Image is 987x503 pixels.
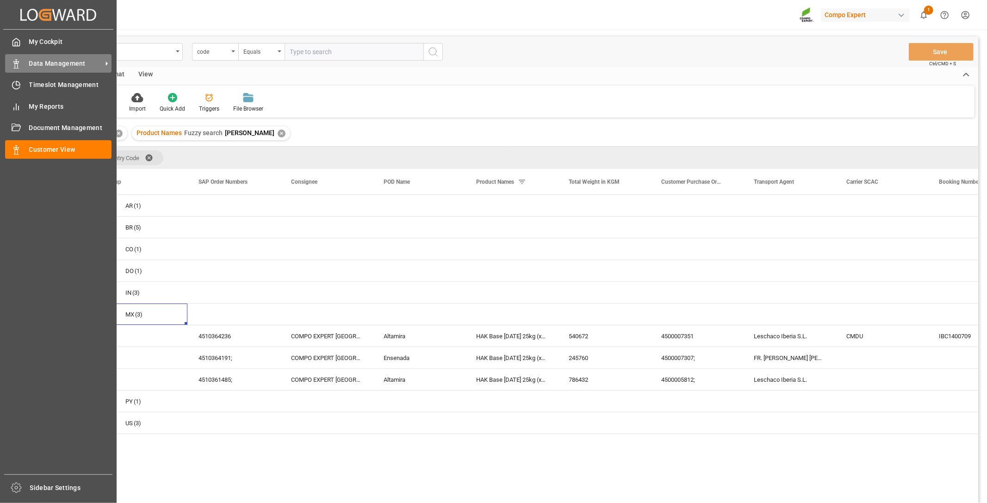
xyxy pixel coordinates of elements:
button: search button [423,43,443,61]
div: DO [125,261,134,282]
div: Import [129,105,146,113]
div: Triggers [199,105,219,113]
button: open menu [238,43,285,61]
div: Compo Expert [821,8,910,22]
div: 786432 [558,369,650,390]
div: 4510361485; [187,369,280,390]
span: Timeslot Management [29,80,112,90]
a: Timeslot Management [5,76,112,94]
span: Fuzzy search [184,129,223,137]
span: Sidebar Settings [30,483,113,493]
span: Total Weight in KGM [569,179,620,185]
div: FR. [PERSON_NAME] [PERSON_NAME] Gmbh & Co. KG [743,347,835,368]
div: MX [125,304,134,325]
div: ✕ [278,130,286,137]
a: My Cockpit [5,33,112,51]
div: Ensenada [372,347,465,368]
button: show 1 new notifications [913,5,934,25]
div: View [131,67,160,83]
span: My Cockpit [29,37,112,47]
span: Product Names [137,129,182,137]
div: PY [125,391,133,412]
div: HAK Base [DATE] 25kg (x48) MX,NLA [465,325,558,347]
div: Leschaco Iberia S.L. [743,325,835,347]
span: Booking Number [939,179,981,185]
span: SAP Order Numbers [199,179,248,185]
span: Carrier SCAC [846,179,878,185]
span: Transport Agent [754,179,794,185]
span: (5) [134,217,141,238]
div: CMDU [835,325,928,347]
span: [PERSON_NAME] [225,129,274,137]
button: Compo Expert [821,6,913,24]
span: Customer Purchase Order Numbers [661,179,723,185]
div: Quick Add [160,105,185,113]
div: code [197,45,229,56]
div: HAK Base [DATE] 25kg (x48) MX,NLA; [465,369,558,390]
div: Altamira [372,325,465,347]
button: Save [909,43,974,61]
div: IN [125,282,131,304]
span: POD Name [384,179,410,185]
span: Document Management [29,123,112,133]
span: (1) [134,195,141,217]
div: 540672 [558,325,650,347]
span: (3) [134,413,141,434]
span: 1 [924,6,933,15]
div: ✕ [115,130,123,137]
div: COMPO EXPERT [GEOGRAPHIC_DATA] [280,369,372,390]
div: COMPO EXPERT [GEOGRAPHIC_DATA] [280,325,372,347]
div: 4510364191; [187,347,280,368]
span: Product Names [476,179,514,185]
img: Screenshot%202023-09-29%20at%2010.02.21.png_1712312052.png [800,7,814,23]
div: COMPO EXPERT [GEOGRAPHIC_DATA] [280,347,372,368]
a: My Reports [5,97,112,115]
span: (1) [134,391,141,412]
span: My Reports [29,102,112,112]
div: File Browser [233,105,263,113]
div: 245760 [558,347,650,368]
div: Altamira [372,369,465,390]
div: 4510364236 [187,325,280,347]
span: Consignee [291,179,317,185]
div: HAK Base [DATE] 25kg (x48) MX,NLA; [465,347,558,368]
button: open menu [192,43,238,61]
div: Leschaco Iberia S.L. [743,369,835,390]
div: 4500005812; [650,369,743,390]
div: BR [125,217,133,238]
span: Ctrl/CMD + S [929,60,956,67]
span: (1) [134,239,142,260]
span: Data Management [29,59,102,68]
span: (1) [135,261,142,282]
span: (3) [135,304,143,325]
input: Type to search [285,43,423,61]
span: Customer View [29,145,112,155]
div: US [125,413,133,434]
div: AR [125,195,133,217]
div: 4500007351 [650,325,743,347]
div: CO [125,239,133,260]
div: Equals [243,45,275,56]
button: Help Center [934,5,955,25]
a: Customer View [5,140,112,158]
div: 4500007307; [650,347,743,368]
span: (3) [132,282,140,304]
a: Document Management [5,119,112,137]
